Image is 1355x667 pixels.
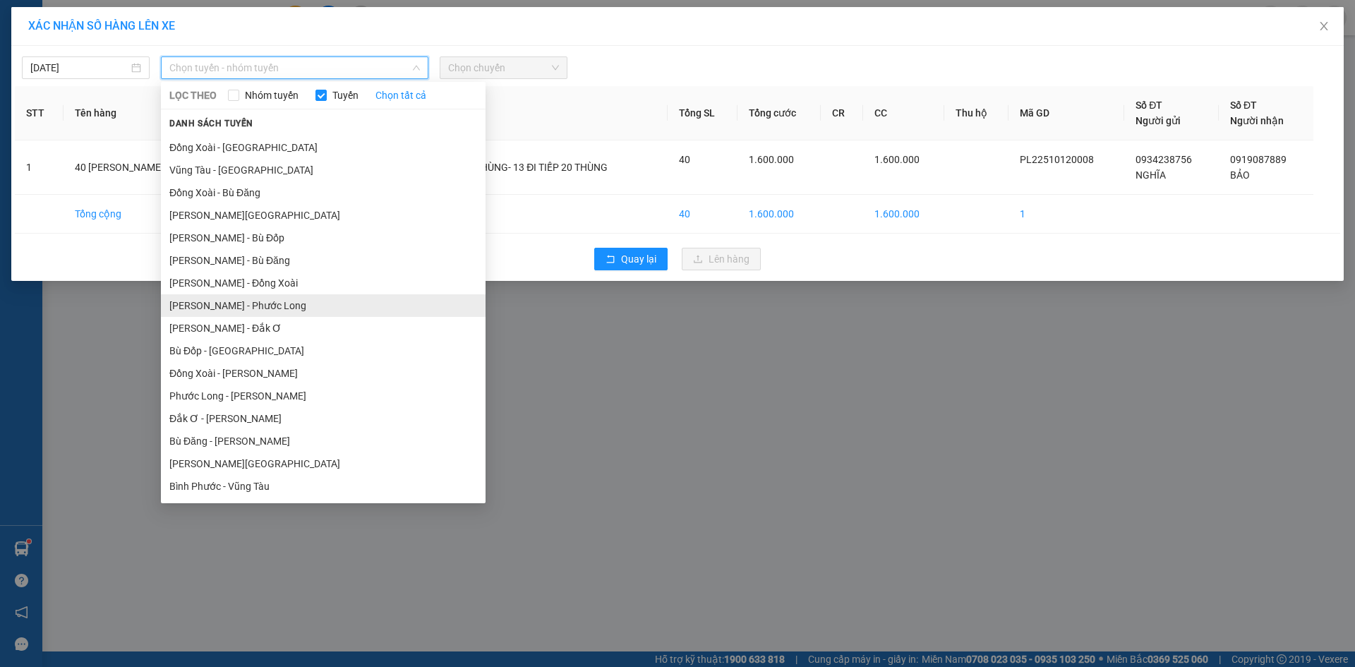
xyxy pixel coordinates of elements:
span: 0919087889 [1230,154,1287,165]
th: STT [15,86,64,140]
span: PHÚ NGHĨA [12,100,76,149]
div: QUÝ [12,63,100,80]
span: LỌC THEO [169,88,217,103]
th: CR [821,86,863,140]
div: VP Đồng Xoài [110,12,206,46]
li: [PERSON_NAME] - Đắk Ơ [161,317,486,339]
li: [PERSON_NAME][GEOGRAPHIC_DATA] [161,452,486,475]
th: Tên hàng [64,86,197,140]
span: Tuyến [327,88,364,103]
span: Người nhận [1230,115,1284,126]
span: Chọn tuyến - nhóm tuyến [169,57,420,78]
span: Danh sách tuyến [161,117,262,130]
th: Tổng SL [668,86,737,140]
span: BẢO [1230,169,1250,181]
span: Quay lại [621,251,656,267]
th: Thu hộ [944,86,1009,140]
li: Bù Đốp - [GEOGRAPHIC_DATA] [161,339,486,362]
span: down [412,64,421,72]
li: Đồng Xoài - [PERSON_NAME] [161,362,486,385]
span: Số ĐT [1136,100,1162,111]
th: Tổng cước [737,86,821,140]
span: Nhóm tuyến [239,88,304,103]
td: 1.600.000 [863,195,944,234]
td: 1.600.000 [737,195,821,234]
span: Gửi: [12,13,34,28]
span: Nhận: [110,13,144,28]
th: Mã GD [1008,86,1124,140]
span: 1.600.000 [874,154,920,165]
td: Tổng cộng [64,195,197,234]
td: 40 [PERSON_NAME] [64,140,197,195]
span: 40 [679,154,690,165]
li: Vũng Tàu - [GEOGRAPHIC_DATA] [161,159,486,181]
li: Bù Đăng - [PERSON_NAME] [161,430,486,452]
li: [PERSON_NAME] - Bù Đăng [161,249,486,272]
li: [PERSON_NAME] - Đồng Xoài [161,272,486,294]
button: rollbackQuay lại [594,248,668,270]
span: Chọn chuyến [448,57,559,78]
span: XÁC NHẬN SỐ HÀNG LÊN XE [28,19,175,32]
span: PL22510120008 [1020,154,1094,165]
th: Ghi chú [371,86,668,140]
button: Close [1304,7,1344,47]
span: Số ĐT [1230,100,1257,111]
th: CC [863,86,944,140]
span: NGHĨA [1136,169,1166,181]
button: uploadLên hàng [682,248,761,270]
input: 12/10/2025 [30,60,128,76]
li: Đồng Xoài - [GEOGRAPHIC_DATA] [161,136,486,159]
span: Người gửi [1136,115,1181,126]
div: VP Phước Long 2 [12,12,100,63]
span: 12/10 ĐI TRƯỚC 20 THÙNG- 13 ĐI TIẾP 20 THÙNG [383,162,608,173]
li: Phước Long - [PERSON_NAME] [161,385,486,407]
td: 1 [1008,195,1124,234]
span: 0934238756 [1136,154,1192,165]
li: Bình Phước - Vũng Tàu [161,475,486,498]
li: [PERSON_NAME][GEOGRAPHIC_DATA] [161,204,486,227]
span: close [1318,20,1330,32]
li: Đồng Xoài - Bù Đăng [161,181,486,204]
span: rollback [606,254,615,265]
td: 1 [15,140,64,195]
span: 1.600.000 [749,154,794,165]
div: LỢI [110,46,206,63]
li: [PERSON_NAME] - Bù Đốp [161,227,486,249]
td: 40 [668,195,737,234]
a: Chọn tất cả [375,88,426,103]
li: [PERSON_NAME] - Phước Long [161,294,486,317]
li: Đắk Ơ - [PERSON_NAME] [161,407,486,430]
